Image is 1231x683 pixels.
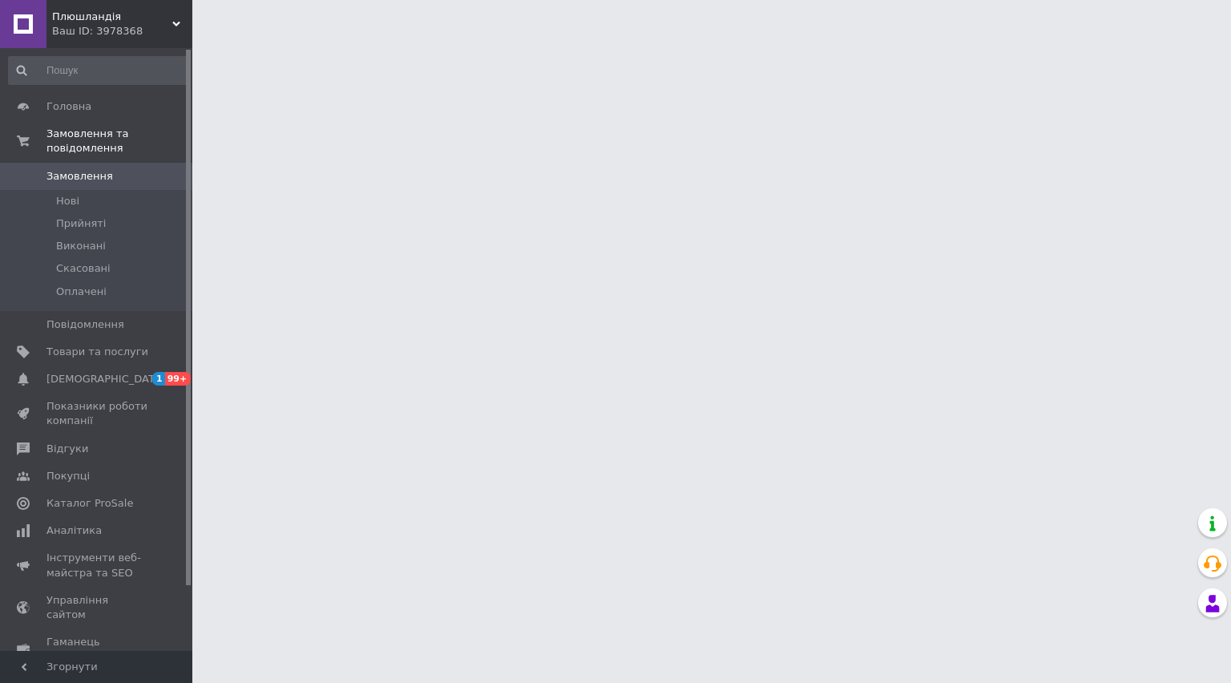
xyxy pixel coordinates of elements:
span: Каталог ProSale [46,496,133,511]
span: Нові [56,194,79,208]
span: Інструменти веб-майстра та SEO [46,551,148,580]
span: Аналітика [46,523,102,538]
span: Замовлення [46,169,113,184]
input: Пошук [8,56,189,85]
span: Відгуки [46,442,88,456]
span: [DEMOGRAPHIC_DATA] [46,372,165,386]
span: Показники роботи компанії [46,399,148,428]
span: Гаманець компанії [46,635,148,664]
span: Товари та послуги [46,345,148,359]
div: Ваш ID: 3978368 [52,24,192,38]
span: Скасовані [56,261,111,276]
span: Прийняті [56,216,106,231]
span: Головна [46,99,91,114]
span: Управління сайтом [46,593,148,622]
span: Замовлення та повідомлення [46,127,192,156]
span: Повідомлення [46,317,124,332]
span: 99+ [165,372,192,386]
span: 1 [152,372,165,386]
span: Оплачені [56,285,107,299]
span: Покупці [46,469,90,483]
span: Плюшландія [52,10,172,24]
span: Виконані [56,239,106,253]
